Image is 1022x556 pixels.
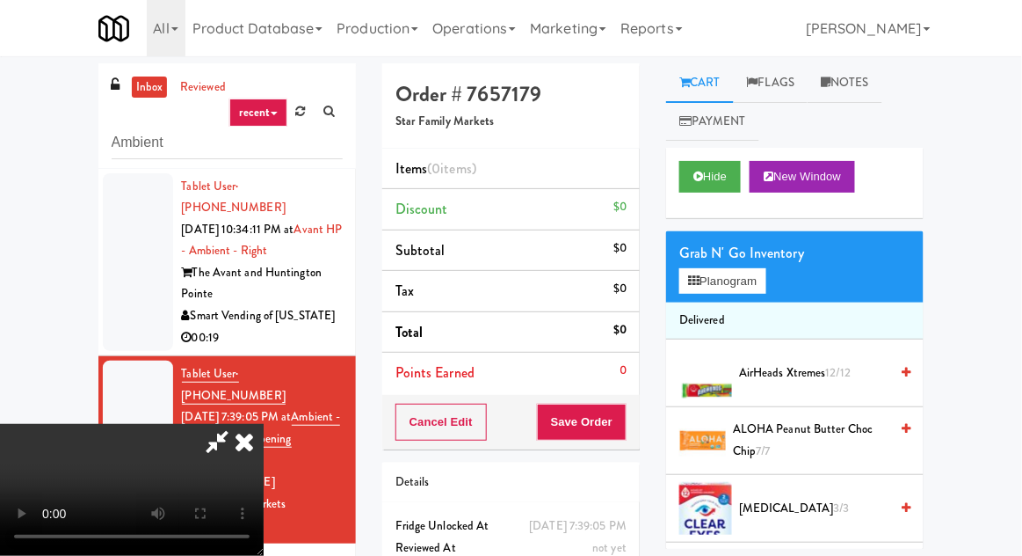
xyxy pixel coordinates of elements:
[182,327,343,349] div: 00:19
[441,158,473,179] ng-pluralize: items
[732,362,910,384] div: AirHeads Xtremes12/12
[808,63,882,103] a: Notes
[733,419,888,462] span: ALOHA Peanut Butter Choc Chip
[679,240,910,267] div: Grab N' Go Inventory
[666,102,759,142] a: Payment
[182,365,286,405] a: Tablet User· [PHONE_NUMBER]
[182,221,294,238] span: [DATE] 10:34:11 PM at
[229,99,287,127] a: recent
[395,83,627,106] h4: Order # 7657179
[679,161,741,193] button: Hide
[395,472,627,494] div: Details
[395,199,448,219] span: Discount
[98,13,129,44] img: Micromart
[112,127,343,159] input: Search vision orders
[395,115,627,128] h5: Star Family Markets
[613,238,627,260] div: $0
[613,196,627,218] div: $0
[176,77,230,99] a: reviewed
[666,303,924,340] li: Delivered
[529,516,627,538] div: [DATE] 7:39:05 PM
[537,404,627,441] button: Save Order
[132,77,168,99] a: inbox
[826,364,852,381] span: 12/12
[592,539,627,556] span: not yet
[613,319,627,341] div: $0
[620,360,627,382] div: 0
[732,498,910,520] div: [MEDICAL_DATA]3/3
[679,268,765,295] button: Planogram
[734,63,808,103] a: Flags
[739,498,888,520] span: [MEDICAL_DATA]
[182,365,286,404] span: · [PHONE_NUMBER]
[395,240,446,260] span: Subtotal
[750,161,855,193] button: New Window
[757,443,771,459] span: 7/7
[613,278,627,300] div: $0
[395,404,487,441] button: Cancel Edit
[726,419,910,462] div: ALOHA Peanut Butter Choc Chip7/7
[182,262,343,305] div: The Avant and Huntington Pointe
[395,281,414,301] span: Tax
[739,362,888,384] span: AirHeads Xtremes
[182,305,343,327] div: Smart Vending of [US_STATE]
[182,178,286,216] a: Tablet User· [PHONE_NUMBER]
[427,158,476,179] span: (0 )
[98,169,356,357] li: Tablet User· [PHONE_NUMBER][DATE] 10:34:11 PM atAvant HP - Ambient - RightThe Avant and Huntingto...
[666,63,734,103] a: Cart
[834,500,850,516] span: 3/3
[395,322,424,342] span: Total
[98,356,356,544] li: Tablet User· [PHONE_NUMBER][DATE] 7:39:05 PM atAmbient - Vantage - Pre OpeningVantage St. [PERSON...
[395,362,475,383] span: Points Earned
[395,516,627,538] div: Fridge Unlocked At
[182,408,292,425] span: [DATE] 7:39:05 PM at
[395,158,476,179] span: Items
